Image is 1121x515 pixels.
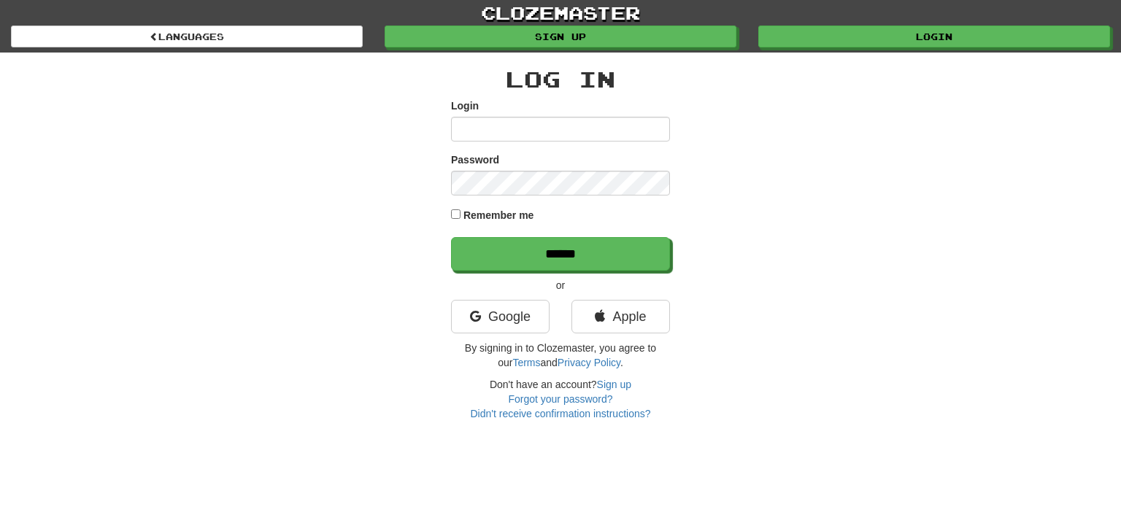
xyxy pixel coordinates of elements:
[451,341,670,370] p: By signing in to Clozemaster, you agree to our and .
[451,98,479,113] label: Login
[451,278,670,293] p: or
[11,26,363,47] a: Languages
[597,379,631,390] a: Sign up
[451,67,670,91] h2: Log In
[558,357,620,368] a: Privacy Policy
[758,26,1110,47] a: Login
[508,393,612,405] a: Forgot your password?
[463,208,534,222] label: Remember me
[470,408,650,419] a: Didn't receive confirmation instructions?
[385,26,736,47] a: Sign up
[571,300,670,333] a: Apple
[451,377,670,421] div: Don't have an account?
[451,300,550,333] a: Google
[512,357,540,368] a: Terms
[451,152,499,167] label: Password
